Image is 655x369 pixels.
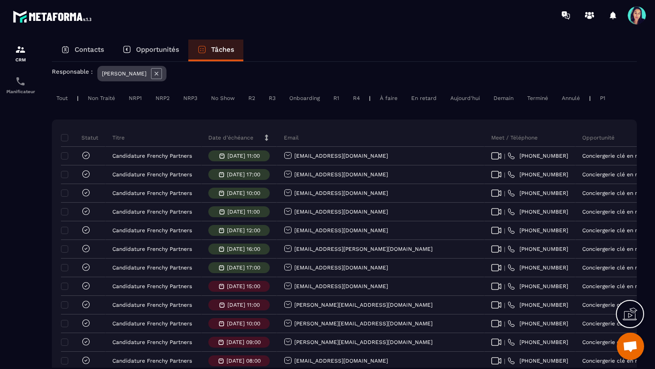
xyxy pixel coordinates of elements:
a: Opportunités [113,40,188,61]
p: Candidature Frenchy Partners [112,320,192,327]
p: Conciergerie clé en main [582,358,648,364]
img: formation [15,44,26,55]
span: | [504,227,505,234]
p: Conciergerie clé en main [582,227,648,234]
p: Conciergerie clé en main [582,264,648,271]
div: R2 [244,93,260,104]
p: Contacts [75,45,104,54]
p: Conciergerie clé en main [582,302,648,308]
p: Candidature Frenchy Partners [112,171,192,178]
img: logo [13,8,95,25]
p: Tâches [211,45,234,54]
span: | [504,264,505,271]
div: Non Traité [83,93,120,104]
p: Candidature Frenchy Partners [112,358,192,364]
span: | [504,320,505,327]
span: | [504,246,505,253]
p: Conciergerie clé en main [582,283,648,289]
p: Opportunités [136,45,179,54]
span: | [504,209,505,215]
p: Conciergerie clé en main [582,153,648,159]
div: En retard [407,93,441,104]
a: [PHONE_NUMBER] [508,357,568,364]
p: Candidature Frenchy Partners [112,264,192,271]
a: [PHONE_NUMBER] [508,339,568,346]
span: | [504,339,505,346]
a: [PHONE_NUMBER] [508,245,568,253]
span: | [504,302,505,309]
p: | [77,95,79,101]
p: Candidature Frenchy Partners [112,339,192,345]
p: [DATE] 15:00 [227,283,260,289]
div: Ouvrir le chat [617,333,644,360]
p: Candidature Frenchy Partners [112,153,192,159]
p: Conciergerie clé en main [582,209,648,215]
a: [PHONE_NUMBER] [508,320,568,327]
a: Contacts [52,40,113,61]
p: Responsable : [52,68,93,75]
div: P1 [595,93,610,104]
p: Conciergerie clé en main [582,339,648,345]
p: [DATE] 10:00 [227,190,260,196]
p: [DATE] 16:00 [227,246,260,252]
p: Candidature Frenchy Partners [112,227,192,234]
p: Email [284,134,299,141]
p: Titre [112,134,125,141]
p: Candidature Frenchy Partners [112,246,192,252]
span: | [504,171,505,178]
div: Terminé [523,93,553,104]
a: [PHONE_NUMBER] [508,152,568,160]
span: | [504,153,505,160]
p: Candidature Frenchy Partners [112,190,192,196]
div: NRP3 [179,93,202,104]
p: Conciergerie clé en main [582,320,648,327]
a: schedulerschedulerPlanificateur [2,69,39,101]
a: [PHONE_NUMBER] [508,171,568,178]
p: [DATE] 11:00 [227,302,260,308]
p: CRM [2,57,39,62]
a: formationformationCRM [2,37,39,69]
p: | [589,95,591,101]
div: À faire [375,93,402,104]
div: Annulé [557,93,584,104]
p: Candidature Frenchy Partners [112,283,192,289]
div: Demain [489,93,518,104]
p: [DATE] 08:00 [227,358,261,364]
a: [PHONE_NUMBER] [508,227,568,234]
p: Opportunité [582,134,615,141]
p: Conciergerie clé en main [582,171,648,178]
a: [PHONE_NUMBER] [508,264,568,271]
a: [PHONE_NUMBER] [508,189,568,197]
div: R3 [264,93,280,104]
p: [DATE] 12:00 [227,227,260,234]
div: Tout [52,93,72,104]
a: Tâches [188,40,243,61]
p: Conciergerie clé en main [582,190,648,196]
p: Planificateur [2,89,39,94]
p: [DATE] 10:00 [227,320,260,327]
div: Onboarding [285,93,324,104]
div: NRP1 [124,93,146,104]
div: R4 [348,93,364,104]
p: Candidature Frenchy Partners [112,209,192,215]
span: | [504,283,505,290]
p: [PERSON_NAME] [102,70,146,77]
p: Conciergerie clé en main [582,246,648,252]
div: R1 [329,93,344,104]
p: [DATE] 11:00 [227,153,260,159]
img: scheduler [15,76,26,87]
a: [PHONE_NUMBER] [508,208,568,215]
a: [PHONE_NUMBER] [508,283,568,290]
p: Meet / Téléphone [491,134,538,141]
p: [DATE] 17:00 [227,171,260,178]
p: Statut [63,134,98,141]
p: | [369,95,371,101]
div: No Show [207,93,239,104]
a: [PHONE_NUMBER] [508,301,568,309]
p: [DATE] 09:00 [227,339,261,345]
p: [DATE] 17:00 [227,264,260,271]
div: Aujourd'hui [446,93,484,104]
span: | [504,190,505,197]
p: Candidature Frenchy Partners [112,302,192,308]
p: Date d’échéance [208,134,253,141]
